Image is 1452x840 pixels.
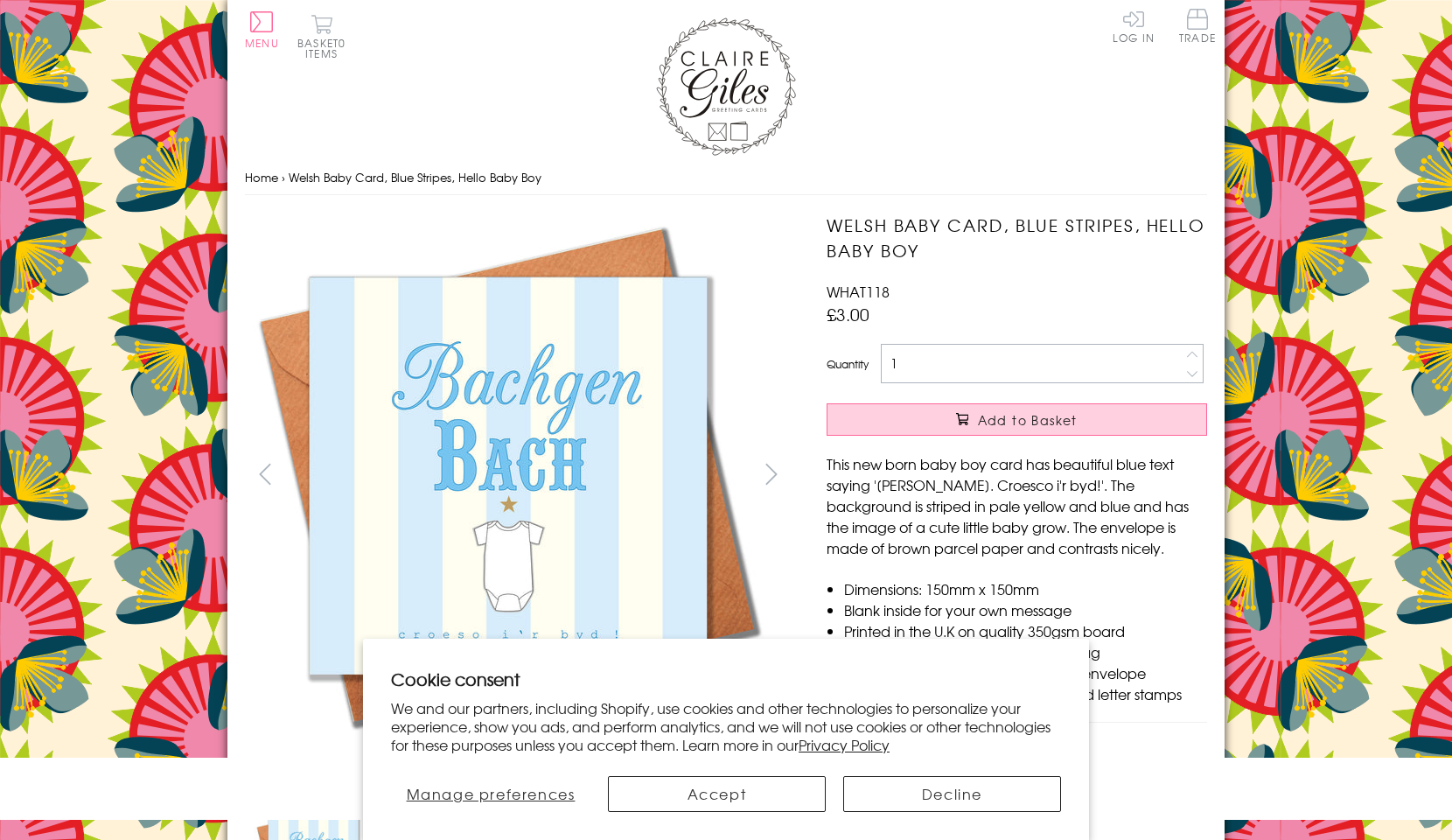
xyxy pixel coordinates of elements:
[245,160,1207,196] nav: breadcrumbs
[827,356,869,372] label: Quantity
[407,783,576,804] span: Manage preferences
[827,403,1207,436] button: Add to Basket
[978,411,1078,429] span: Add to Basket
[844,578,1207,599] li: Dimensions: 150mm x 150mm
[245,454,284,493] button: prev
[656,17,796,156] img: Claire Giles Greetings Cards
[844,599,1207,620] li: Blank inside for your own message
[1179,9,1216,46] a: Trade
[391,776,590,812] button: Manage preferences
[391,699,1061,753] p: We and our partners, including Shopify, use cookies and other technologies to personalize your ex...
[245,11,279,48] button: Menu
[391,667,1061,691] h2: Cookie consent
[1113,9,1155,43] a: Log In
[245,755,792,776] h3: More views
[305,35,346,61] span: 0 items
[844,620,1207,641] li: Printed in the U.K on quality 350gsm board
[245,169,278,185] a: Home
[843,776,1061,812] button: Decline
[297,14,346,59] button: Basket0 items
[827,302,869,326] span: £3.00
[245,213,770,738] img: Welsh Baby Card, Blue Stripes, Hello Baby Boy
[245,35,279,51] span: Menu
[827,213,1207,263] h1: Welsh Baby Card, Blue Stripes, Hello Baby Boy
[282,169,285,185] span: ›
[827,453,1207,558] p: This new born baby boy card has beautiful blue text saying '[PERSON_NAME]. Croesco i'r byd!'. The...
[827,281,890,302] span: WHAT118
[608,776,826,812] button: Accept
[752,454,792,493] button: next
[799,734,890,755] a: Privacy Policy
[289,169,541,185] span: Welsh Baby Card, Blue Stripes, Hello Baby Boy
[1179,9,1216,43] span: Trade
